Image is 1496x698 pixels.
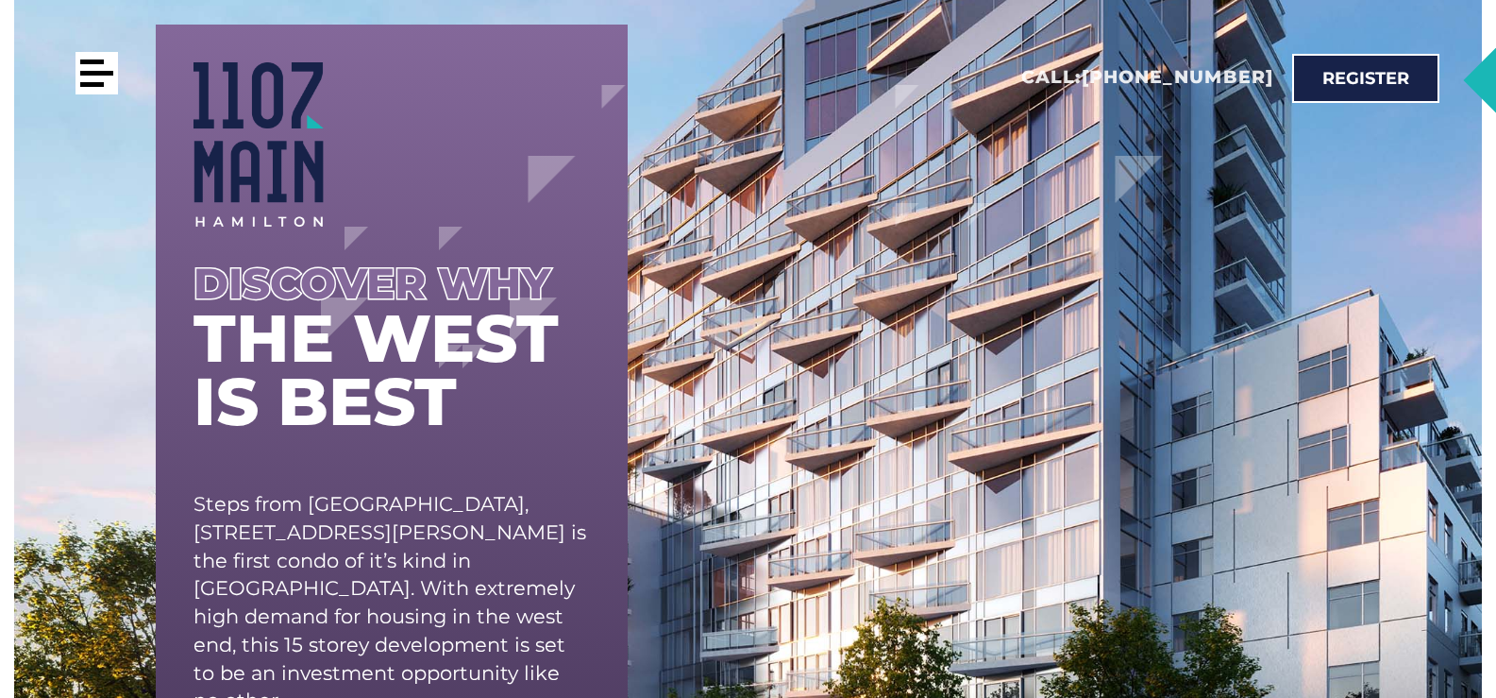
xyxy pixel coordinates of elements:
a: [PHONE_NUMBER] [1082,66,1273,88]
div: Discover why [193,264,590,303]
h1: the west is best [193,307,590,434]
span: Register [1322,70,1409,87]
h2: Call: [1021,66,1273,90]
a: Register [1292,54,1439,103]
